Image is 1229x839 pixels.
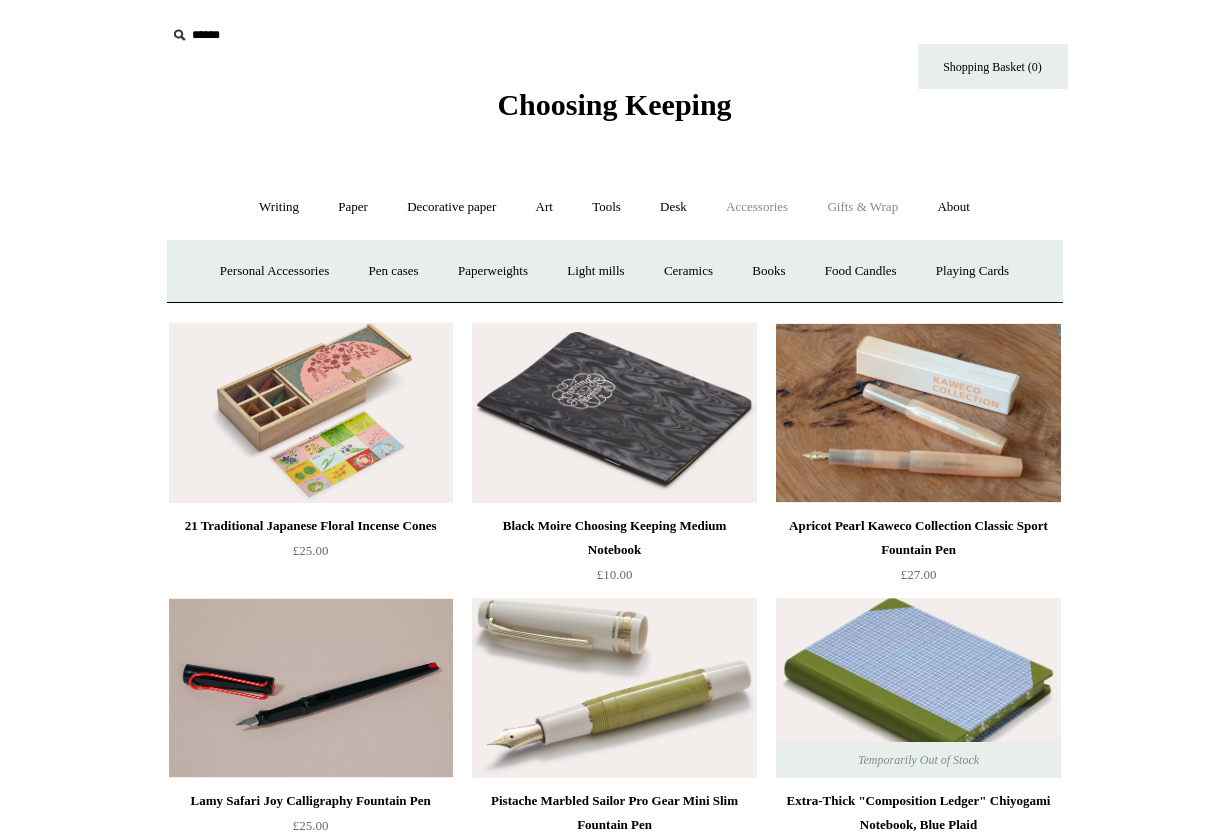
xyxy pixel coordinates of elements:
img: Lamy Safari Joy Calligraphy Fountain Pen [169,598,453,778]
a: 21 Traditional Japanese Floral Incense Cones £25.00 [169,514,453,596]
a: Pistache Marbled Sailor Pro Gear Mini Slim Fountain Pen Pistache Marbled Sailor Pro Gear Mini Sli... [472,598,756,778]
img: Apricot Pearl Kaweco Collection Classic Sport Fountain Pen [776,323,1060,503]
span: Temporarily Out of Stock [838,742,999,778]
img: 21 Traditional Japanese Floral Incense Cones [169,323,453,503]
span: Choosing Keeping [497,88,731,121]
a: Paperweights [440,245,546,298]
a: Tools [574,181,639,234]
a: Apricot Pearl Kaweco Collection Classic Sport Fountain Pen £27.00 [776,514,1060,596]
span: £25.00 [293,543,329,558]
div: 21 Traditional Japanese Floral Incense Cones [174,514,448,538]
img: Extra-Thick "Composition Ledger" Chiyogami Notebook, Blue Plaid [776,598,1060,778]
a: Black Moire Choosing Keeping Medium Notebook Black Moire Choosing Keeping Medium Notebook [472,323,756,503]
img: Black Moire Choosing Keeping Medium Notebook [472,323,756,503]
a: Playing Cards [918,245,1027,298]
a: Ceramics [646,245,731,298]
div: Black Moire Choosing Keeping Medium Notebook [477,514,751,562]
a: Decorative paper [389,181,514,234]
a: Choosing Keeping [497,104,731,118]
div: Apricot Pearl Kaweco Collection Classic Sport Fountain Pen [781,514,1055,562]
span: £27.00 [901,567,937,582]
a: Writing [241,181,317,234]
span: £25.00 [293,818,329,833]
a: Lamy Safari Joy Calligraphy Fountain Pen Lamy Safari Joy Calligraphy Fountain Pen [169,598,453,778]
div: Extra-Thick "Composition Ledger" Chiyogami Notebook, Blue Plaid [781,789,1055,837]
a: Pen cases [350,245,436,298]
a: Shopping Basket (0) [918,44,1068,89]
a: Personal Accessories [202,245,347,298]
a: Accessories [708,181,806,234]
div: Pistache Marbled Sailor Pro Gear Mini Slim Fountain Pen [477,789,751,837]
img: Pistache Marbled Sailor Pro Gear Mini Slim Fountain Pen [472,598,756,778]
a: Desk [642,181,705,234]
a: Light mills [549,245,642,298]
a: Art [518,181,571,234]
a: Black Moire Choosing Keeping Medium Notebook £10.00 [472,514,756,596]
span: £10.00 [597,567,633,582]
a: Extra-Thick "Composition Ledger" Chiyogami Notebook, Blue Plaid Extra-Thick "Composition Ledger" ... [776,598,1060,778]
a: Food Candles [807,245,915,298]
a: 21 Traditional Japanese Floral Incense Cones 21 Traditional Japanese Floral Incense Cones [169,323,453,503]
a: About [919,181,988,234]
a: Gifts & Wrap [809,181,916,234]
div: Lamy Safari Joy Calligraphy Fountain Pen [174,789,448,813]
a: Books [734,245,803,298]
a: Paper [320,181,386,234]
a: Apricot Pearl Kaweco Collection Classic Sport Fountain Pen Apricot Pearl Kaweco Collection Classi... [776,323,1060,503]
